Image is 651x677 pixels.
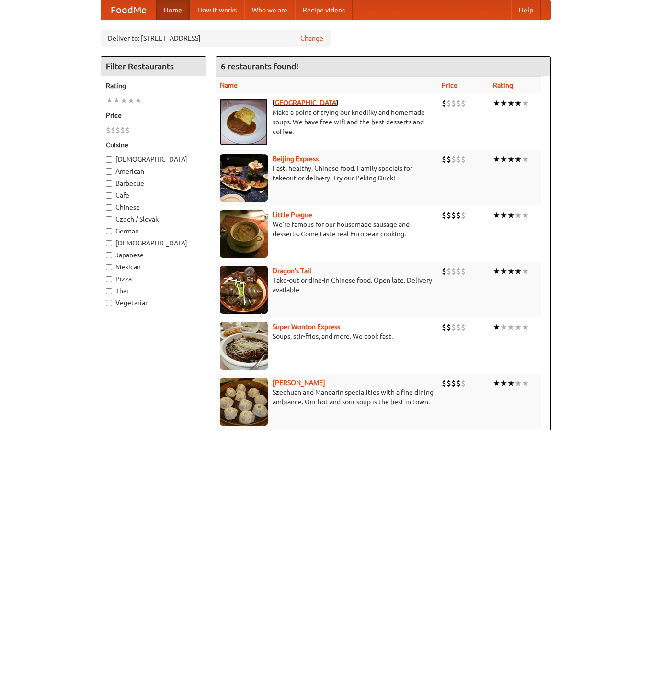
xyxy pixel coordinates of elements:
[451,378,456,388] li: $
[446,378,451,388] li: $
[106,155,201,164] label: [DEMOGRAPHIC_DATA]
[493,154,500,165] li: ★
[500,322,507,333] li: ★
[442,266,446,277] li: $
[456,266,461,277] li: $
[442,154,446,165] li: $
[106,140,201,150] h5: Cuisine
[451,98,456,109] li: $
[442,378,446,388] li: $
[446,210,451,221] li: $
[507,266,514,277] li: ★
[446,98,451,109] li: $
[514,210,522,221] li: ★
[220,164,434,183] p: Fast, healthy, Chinese food. Family specials for takeout or delivery. Try our Peking Duck!
[461,98,466,109] li: $
[273,99,338,107] a: [GEOGRAPHIC_DATA]
[500,154,507,165] li: ★
[446,322,451,333] li: $
[493,98,500,109] li: ★
[106,228,112,234] input: German
[106,226,201,236] label: German
[106,216,112,222] input: Czech / Slovak
[106,250,201,260] label: Japanese
[514,378,522,388] li: ★
[220,266,268,314] img: dragon.jpg
[273,267,311,275] a: Dragon's Tail
[493,81,513,89] a: Rating
[106,81,201,90] h5: Rating
[106,300,112,306] input: Vegetarian
[106,238,201,248] label: [DEMOGRAPHIC_DATA]
[522,98,529,109] li: ★
[493,378,500,388] li: ★
[156,0,190,20] a: Home
[522,154,529,165] li: ★
[511,0,541,20] a: Help
[456,98,461,109] li: $
[220,81,238,89] a: Name
[451,154,456,165] li: $
[106,178,201,188] label: Barbecue
[106,156,112,163] input: [DEMOGRAPHIC_DATA]
[446,266,451,277] li: $
[456,378,461,388] li: $
[500,266,507,277] li: ★
[522,378,529,388] li: ★
[106,262,201,272] label: Mexican
[461,154,466,165] li: $
[507,210,514,221] li: ★
[220,210,268,258] img: littleprague.jpg
[451,322,456,333] li: $
[451,210,456,221] li: $
[106,111,201,120] h5: Price
[113,95,120,106] li: ★
[514,154,522,165] li: ★
[514,98,522,109] li: ★
[442,81,457,89] a: Price
[500,98,507,109] li: ★
[507,98,514,109] li: ★
[300,33,323,43] a: Change
[106,95,113,106] li: ★
[461,378,466,388] li: $
[273,155,319,163] a: Beijing Express
[493,266,500,277] li: ★
[106,180,112,187] input: Barbecue
[514,322,522,333] li: ★
[106,288,112,294] input: Thai
[461,210,466,221] li: $
[101,0,156,20] a: FoodMe
[456,154,461,165] li: $
[106,202,201,212] label: Chinese
[220,388,434,407] p: Szechuan and Mandarin specialities with a fine dining ambiance. Our hot and sour soup is the best...
[106,168,112,175] input: American
[220,276,434,295] p: Take-out or dine-in Chinese food. Open late. Delivery available
[456,322,461,333] li: $
[106,240,112,246] input: [DEMOGRAPHIC_DATA]
[461,322,466,333] li: $
[106,286,201,296] label: Thai
[101,57,206,76] h4: Filter Restaurants
[101,30,331,47] div: Deliver to: [STREET_ADDRESS]
[273,323,340,331] a: Super Wonton Express
[125,125,130,135] li: $
[220,154,268,202] img: beijing.jpg
[220,98,268,146] img: czechpoint.jpg
[127,95,135,106] li: ★
[461,266,466,277] li: $
[115,125,120,135] li: $
[273,211,312,219] a: Little Prague
[120,95,127,106] li: ★
[451,266,456,277] li: $
[221,62,298,71] ng-pluralize: 6 restaurants found!
[106,190,201,200] label: Cafe
[456,210,461,221] li: $
[522,322,529,333] li: ★
[135,95,142,106] li: ★
[493,210,500,221] li: ★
